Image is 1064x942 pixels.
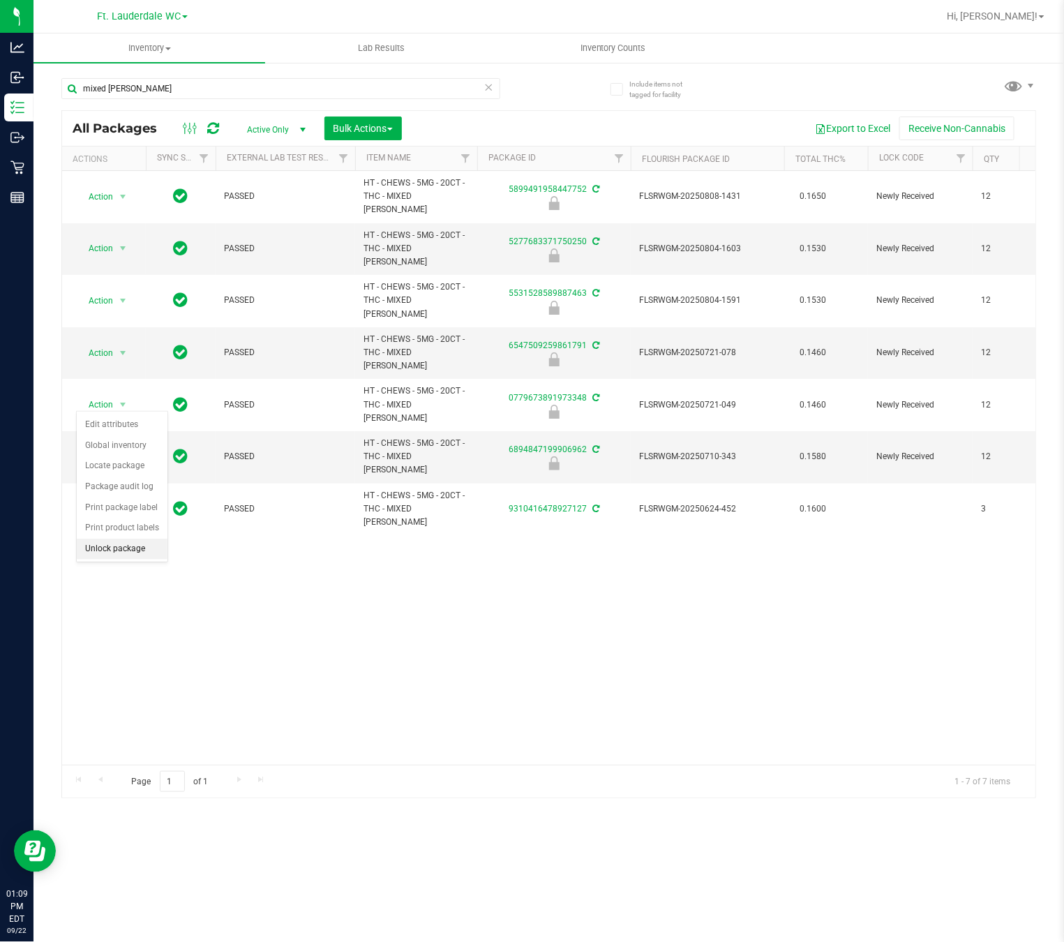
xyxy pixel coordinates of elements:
li: Edit attributes [77,414,167,435]
span: Sync from Compliance System [590,288,599,298]
button: Export to Excel [806,117,899,140]
span: HT - CHEWS - 5MG - 20CT - THC - MIXED [PERSON_NAME] [364,437,469,477]
span: 12 [981,398,1034,412]
span: PASSED [224,502,347,516]
a: 6547509259861791 [509,341,587,350]
span: PASSED [224,450,347,463]
span: Action [76,343,114,363]
span: Action [76,395,114,414]
span: HT - CHEWS - 5MG - 20CT - THC - MIXED [PERSON_NAME] [364,333,469,373]
span: Newly Received [876,242,964,255]
span: FLSRWGM-20250721-078 [639,346,776,359]
a: 5277683371750250 [509,237,587,246]
a: Total THC% [795,154,846,164]
inline-svg: Inventory [10,100,24,114]
span: Page of 1 [119,771,220,793]
span: In Sync [174,499,188,518]
li: Global inventory [77,435,167,456]
span: FLSRWGM-20250808-1431 [639,190,776,203]
span: 12 [981,294,1034,307]
span: Newly Received [876,294,964,307]
span: FLSRWGM-20250624-452 [639,502,776,516]
span: In Sync [174,343,188,362]
span: Sync from Compliance System [590,504,599,514]
span: Sync from Compliance System [590,184,599,194]
button: Bulk Actions [324,117,402,140]
span: In Sync [174,447,188,466]
input: 1 [160,771,185,793]
div: Newly Received [475,301,633,315]
span: HT - CHEWS - 5MG - 20CT - THC - MIXED [PERSON_NAME] [364,489,469,530]
p: 09/22 [6,925,27,936]
a: Package ID [488,153,536,163]
a: Lock Code [879,153,924,163]
a: Filter [608,147,631,170]
span: Action [76,187,114,207]
li: Print package label [77,498,167,518]
p: 01:09 PM EDT [6,888,27,925]
inline-svg: Reports [10,190,24,204]
span: 12 [981,346,1034,359]
span: Sync from Compliance System [590,341,599,350]
span: FLSRWGM-20250804-1603 [639,242,776,255]
span: FLSRWGM-20250721-049 [639,398,776,412]
span: Newly Received [876,190,964,203]
span: 12 [981,190,1034,203]
span: PASSED [224,190,347,203]
span: Hi, [PERSON_NAME]! [947,10,1037,22]
div: Actions [73,154,140,164]
span: Sync from Compliance System [590,237,599,246]
span: 12 [981,242,1034,255]
a: 5899491958447752 [509,184,587,194]
span: Newly Received [876,398,964,412]
span: Sync from Compliance System [590,393,599,403]
div: Newly Received [475,352,633,366]
a: Qty [984,154,999,164]
li: Print product labels [77,518,167,539]
a: Filter [193,147,216,170]
span: PASSED [224,398,347,412]
span: select [114,187,132,207]
span: In Sync [174,290,188,310]
span: 1 - 7 of 7 items [943,771,1021,792]
span: 12 [981,450,1034,463]
span: Action [76,239,114,258]
li: Package audit log [77,477,167,498]
span: Sync from Compliance System [590,444,599,454]
span: HT - CHEWS - 5MG - 20CT - THC - MIXED [PERSON_NAME] [364,281,469,321]
div: Newly Received [475,456,633,470]
span: FLSRWGM-20250804-1591 [639,294,776,307]
span: PASSED [224,242,347,255]
span: 3 [981,502,1034,516]
span: Bulk Actions [334,123,393,134]
a: Flourish Package ID [642,154,730,164]
span: 0.1460 [793,343,833,363]
a: Filter [454,147,477,170]
input: Search Package ID, Item Name, SKU, Lot or Part Number... [61,78,500,99]
a: Filter [332,147,355,170]
span: In Sync [174,239,188,258]
span: PASSED [224,294,347,307]
a: 6894847199906962 [509,444,587,454]
span: Newly Received [876,346,964,359]
span: 0.1530 [793,239,833,259]
span: HT - CHEWS - 5MG - 20CT - THC - MIXED [PERSON_NAME] [364,229,469,269]
a: Filter [950,147,973,170]
a: Inventory Counts [497,33,729,63]
inline-svg: Analytics [10,40,24,54]
inline-svg: Retail [10,160,24,174]
div: Newly Received [475,196,633,210]
span: All Packages [73,121,171,136]
div: Newly Received [475,248,633,262]
span: Newly Received [876,450,964,463]
span: Lab Results [339,42,424,54]
span: In Sync [174,395,188,414]
span: 0.1600 [793,499,833,519]
a: Inventory [33,33,265,63]
span: FLSRWGM-20250710-343 [639,450,776,463]
span: select [114,239,132,258]
span: select [114,291,132,311]
span: 0.1460 [793,395,833,415]
a: Sync Status [157,153,211,163]
a: External Lab Test Result [227,153,336,163]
